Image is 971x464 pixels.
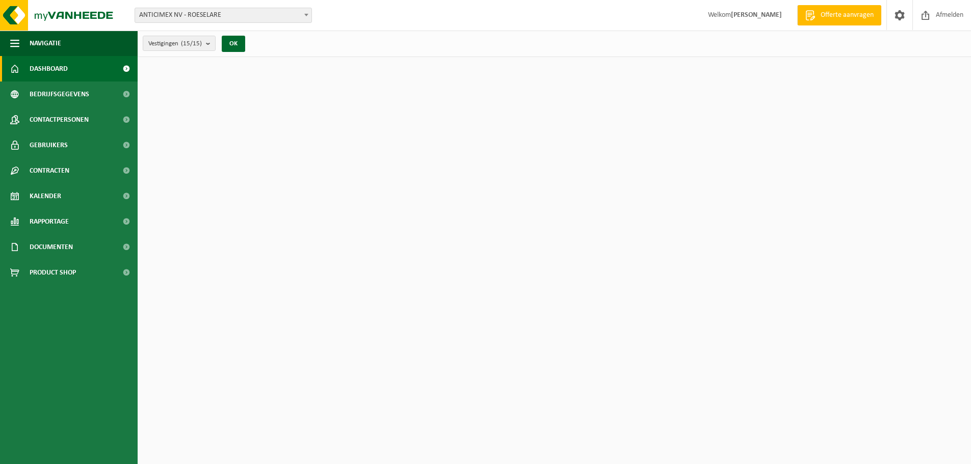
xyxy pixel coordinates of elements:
[30,31,61,56] span: Navigatie
[30,158,69,183] span: Contracten
[148,36,202,51] span: Vestigingen
[30,183,61,209] span: Kalender
[30,107,89,132] span: Contactpersonen
[135,8,311,22] span: ANTICIMEX NV - ROESELARE
[181,40,202,47] count: (15/15)
[222,36,245,52] button: OK
[797,5,881,25] a: Offerte aanvragen
[30,209,69,234] span: Rapportage
[143,36,216,51] button: Vestigingen(15/15)
[135,8,312,23] span: ANTICIMEX NV - ROESELARE
[30,260,76,285] span: Product Shop
[731,11,782,19] strong: [PERSON_NAME]
[30,56,68,81] span: Dashboard
[30,132,68,158] span: Gebruikers
[30,81,89,107] span: Bedrijfsgegevens
[818,10,876,20] span: Offerte aanvragen
[30,234,73,260] span: Documenten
